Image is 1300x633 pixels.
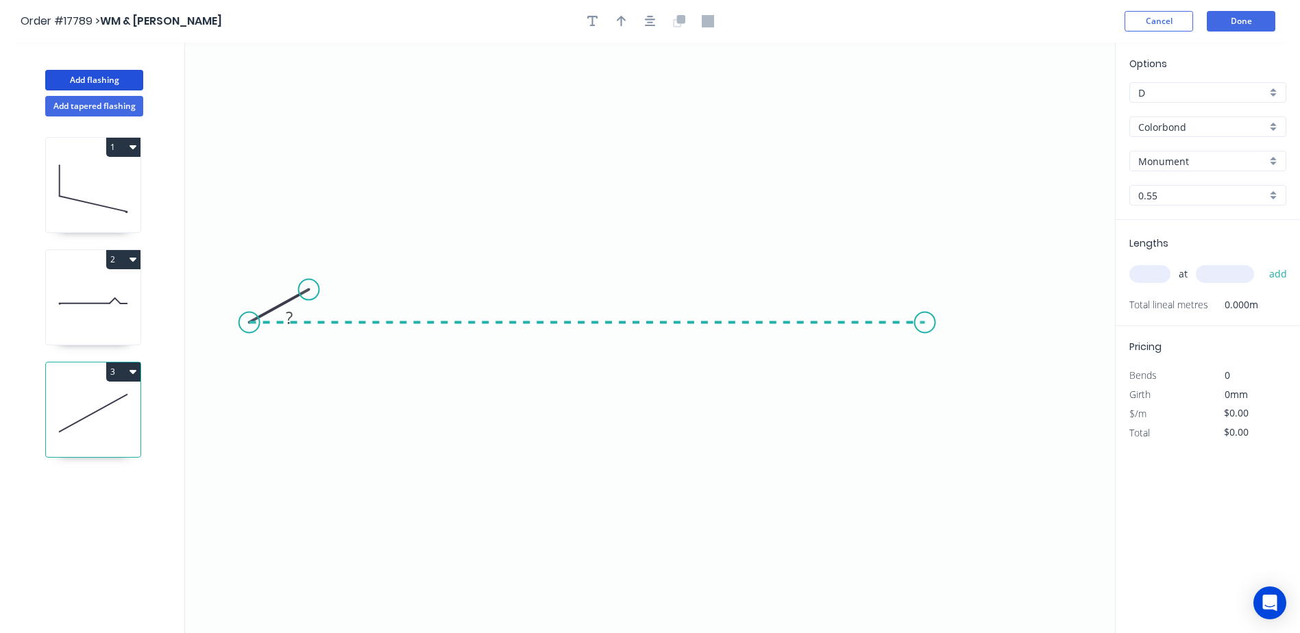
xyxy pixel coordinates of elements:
button: 2 [106,250,140,269]
span: 0.000m [1208,295,1258,314]
span: Total [1129,426,1150,439]
input: Material [1138,120,1266,134]
input: Thickness [1138,188,1266,203]
svg: 0 [185,42,1115,633]
span: Lengths [1129,236,1168,250]
button: add [1262,262,1295,286]
button: 1 [106,138,140,157]
span: Pricing [1129,340,1162,353]
span: Bends [1129,369,1157,382]
span: Order #17789 > [21,13,100,29]
span: at [1179,264,1188,284]
span: Girth [1129,388,1151,401]
span: WM & [PERSON_NAME] [100,13,222,29]
span: Total lineal metres [1129,295,1208,314]
button: 3 [106,362,140,382]
input: Colour [1138,154,1266,169]
span: Options [1129,57,1167,71]
input: Price level [1138,86,1266,100]
div: Open Intercom Messenger [1253,586,1286,619]
span: 0 [1225,369,1230,382]
button: Add tapered flashing [45,96,143,116]
tspan: ? [286,306,293,329]
span: $/m [1129,407,1146,420]
button: Done [1207,11,1275,32]
span: 0mm [1225,388,1248,401]
button: Add flashing [45,70,143,90]
button: Cancel [1125,11,1193,32]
